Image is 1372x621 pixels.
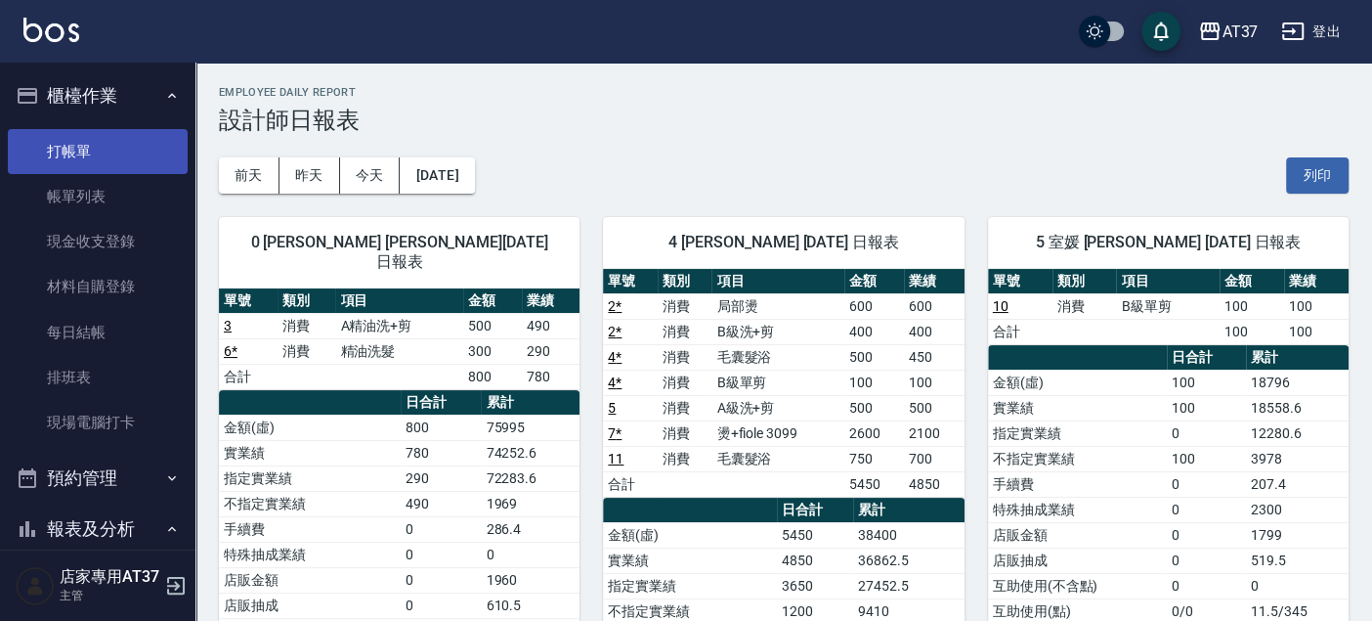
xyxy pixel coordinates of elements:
td: 207.4 [1246,471,1349,497]
td: 消費 [658,293,712,319]
td: 店販抽成 [219,593,401,618]
a: 打帳單 [8,129,188,174]
td: 100 [1284,293,1349,319]
img: Person [16,566,55,605]
button: 報表及分析 [8,504,188,554]
th: 累計 [481,390,579,416]
td: 100 [844,370,904,395]
button: 今天 [340,157,401,194]
td: 消費 [658,319,712,344]
th: 業績 [1284,269,1349,294]
td: 600 [904,293,964,319]
td: 消費 [278,313,336,338]
span: 4 [PERSON_NAME] [DATE] 日報表 [626,233,940,252]
th: 累計 [853,498,965,523]
td: 100 [1220,293,1284,319]
th: 單號 [988,269,1052,294]
td: 毛囊髮浴 [711,446,844,471]
td: 27452.5 [853,573,965,599]
td: 手續費 [988,471,1167,497]
td: 2600 [844,421,904,446]
td: 毛囊髮浴 [711,344,844,370]
td: 4850 [904,471,964,497]
th: 類別 [278,288,336,314]
td: 100 [1167,446,1246,471]
span: 5 室媛 [PERSON_NAME] [DATE] 日報表 [1011,233,1325,252]
a: 每日結帳 [8,310,188,355]
a: 現場電腦打卡 [8,400,188,445]
span: 0 [PERSON_NAME] [PERSON_NAME][DATE] 日報表 [242,233,556,272]
td: 300 [463,338,522,364]
td: 100 [1220,319,1284,344]
td: 75995 [481,415,579,440]
a: 3 [224,318,232,333]
a: 材料自購登錄 [8,264,188,309]
a: 現金收支登錄 [8,219,188,264]
td: 指定實業績 [603,573,776,599]
td: 500 [904,395,964,421]
td: 0 [401,516,481,542]
td: 800 [401,415,481,440]
td: 0 [401,542,481,567]
td: B級單剪 [711,370,844,395]
td: 0 [1167,548,1246,573]
h2: Employee Daily Report [219,86,1349,99]
table: a dense table [219,288,579,390]
h5: 店家專用AT37 [60,567,159,587]
td: 780 [401,440,481,466]
th: 日合計 [401,390,481,416]
td: 消費 [658,446,712,471]
td: 合計 [988,319,1052,344]
td: 4850 [777,548,853,573]
td: 38400 [853,522,965,548]
td: 不指定實業績 [219,491,401,516]
th: 金額 [844,269,904,294]
td: 0 [1167,573,1246,599]
th: 業績 [522,288,580,314]
td: 特殊抽成業績 [988,497,1167,522]
th: 金額 [463,288,522,314]
td: 12280.6 [1246,421,1349,446]
td: 5450 [844,471,904,497]
td: 消費 [1052,293,1117,319]
th: 單號 [219,288,278,314]
td: 局部燙 [711,293,844,319]
td: 500 [844,395,904,421]
td: 2300 [1246,497,1349,522]
th: 項目 [711,269,844,294]
p: 主管 [60,587,159,604]
td: 100 [904,370,964,395]
td: 店販抽成 [988,548,1167,573]
table: a dense table [988,269,1349,345]
a: 帳單列表 [8,174,188,219]
td: 0 [1167,497,1246,522]
td: 金額(虛) [603,522,776,548]
th: 單號 [603,269,658,294]
td: 100 [1167,370,1246,395]
td: 精油洗髮 [335,338,462,364]
td: 指定實業績 [988,421,1167,446]
button: 預約管理 [8,453,188,504]
td: 實業績 [603,548,776,573]
td: 500 [844,344,904,370]
td: 消費 [658,370,712,395]
td: B級單剪 [1116,293,1220,319]
td: 指定實業績 [219,466,401,491]
img: Logo [23,18,79,42]
td: 0 [401,593,481,618]
th: 日合計 [777,498,853,523]
td: 2100 [904,421,964,446]
button: AT37 [1190,12,1265,52]
td: 合計 [603,471,658,497]
td: 店販金額 [219,567,401,593]
td: 290 [522,338,580,364]
td: 74252.6 [481,440,579,466]
td: 18558.6 [1246,395,1349,421]
td: 0 [481,542,579,567]
td: 1960 [481,567,579,593]
td: 490 [522,313,580,338]
td: 400 [904,319,964,344]
td: 合計 [219,364,278,389]
button: [DATE] [400,157,474,194]
button: 前天 [219,157,279,194]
